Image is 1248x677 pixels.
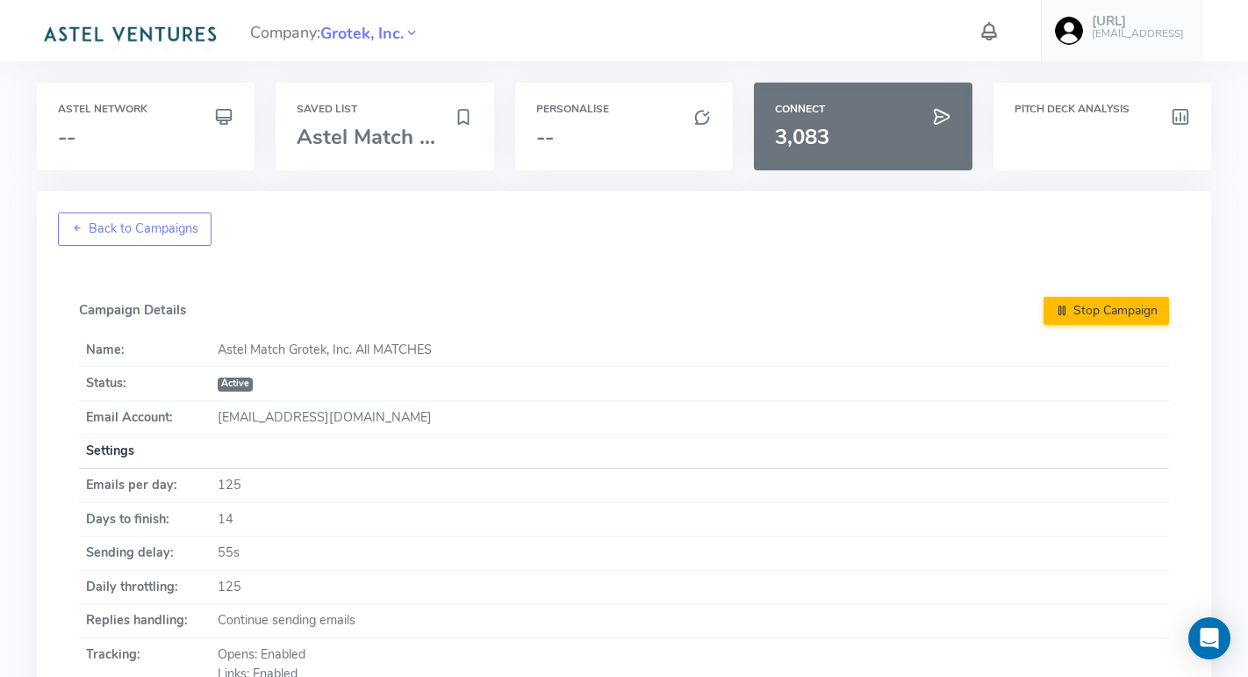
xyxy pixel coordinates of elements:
div: Open Intercom Messenger [1188,617,1230,659]
span: Grotek, Inc. [320,22,404,46]
h5: [URL] [1092,14,1184,29]
th: Daily throttling: [79,570,211,604]
span: Company: [250,16,420,47]
span: 3,083 [775,123,829,151]
td: Continue sending emails [211,604,1170,638]
h5: Campaign Details [79,297,1170,325]
h6: Personalise [536,104,713,115]
h6: [EMAIL_ADDRESS] [1092,28,1184,40]
button: Stop Campaign [1044,297,1170,325]
td: [EMAIL_ADDRESS][DOMAIN_NAME] [211,400,1170,435]
h6: Pitch Deck Analysis [1015,104,1191,115]
th: Sending delay: [79,537,211,571]
td: Astel Match Grotek, Inc. All MATCHES [211,334,1170,367]
h6: Connect [775,104,951,115]
th: Replies handling: [79,604,211,638]
img: user-image [1055,17,1083,45]
th: Days to finish: [79,502,211,537]
td: 14 [211,502,1170,537]
th: Email Account: [79,400,211,435]
th: Emails per day: [79,468,211,502]
td: 125 [211,570,1170,604]
a: Back to Campaigns [58,212,212,246]
td: 55s [211,537,1170,571]
a: Grotek, Inc. [320,22,404,43]
th: Name: [79,334,211,367]
span: Astel Match ... [297,123,435,151]
th: Status: [79,367,211,401]
span: -- [536,123,554,151]
span: -- [58,123,75,151]
td: 125 [211,468,1170,502]
span: Active [218,378,254,392]
div: Opens: Enabled [218,645,1163,665]
h6: Astel Network [58,104,234,115]
th: Settings [79,435,1170,469]
h6: Saved List [297,104,473,115]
